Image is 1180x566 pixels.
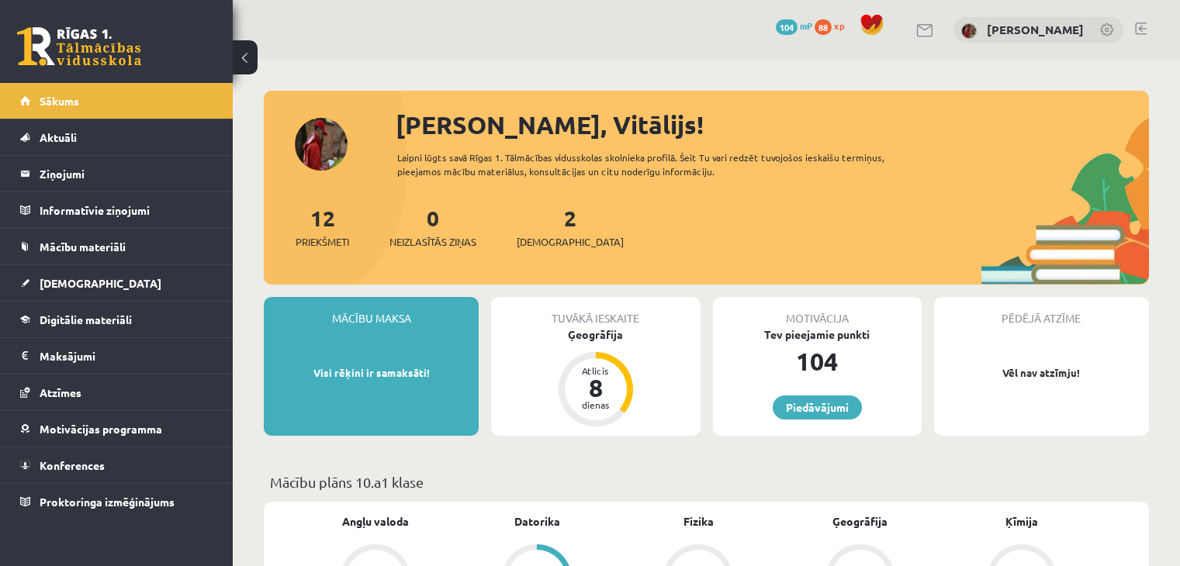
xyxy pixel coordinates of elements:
a: Mācību materiāli [20,229,213,264]
a: Maksājumi [20,338,213,374]
span: Atzīmes [40,385,81,399]
a: Datorika [514,513,560,530]
span: Konferences [40,458,105,472]
div: 8 [573,375,619,400]
span: Mācību materiāli [40,240,126,254]
a: Digitālie materiāli [20,302,213,337]
span: 88 [815,19,832,35]
span: xp [834,19,844,32]
a: Aktuāli [20,119,213,155]
p: Mācību plāns 10.a1 klase [270,471,1143,492]
span: mP [800,19,812,32]
p: Vēl nav atzīmju! [942,365,1141,381]
span: Sākums [40,94,79,108]
div: Motivācija [713,297,922,326]
a: Ziņojumi [20,156,213,192]
img: Vitālijs Kapustins [961,23,977,39]
div: Tuvākā ieskaite [491,297,700,326]
legend: Ziņojumi [40,156,213,192]
a: 104 mP [776,19,812,32]
span: Motivācijas programma [40,422,162,436]
a: Sākums [20,83,213,119]
div: [PERSON_NAME], Vitālijs! [396,106,1149,143]
div: Mācību maksa [264,297,479,326]
legend: Informatīvie ziņojumi [40,192,213,228]
a: Fizika [683,513,714,530]
a: 12Priekšmeti [296,204,349,250]
span: 104 [776,19,798,35]
span: Digitālie materiāli [40,312,132,326]
div: Tev pieejamie punkti [713,326,922,343]
span: Proktoringa izmēģinājums [40,495,175,509]
a: Atzīmes [20,374,213,410]
div: 104 [713,343,922,380]
a: Piedāvājumi [773,395,862,419]
a: Angļu valoda [342,513,409,530]
a: 88 xp [815,19,852,32]
legend: Maksājumi [40,338,213,374]
a: 2[DEMOGRAPHIC_DATA] [517,204,624,250]
a: Proktoringa izmēģinājums [20,484,213,519]
div: Atlicis [573,366,619,375]
a: Ķīmija [1005,513,1038,530]
span: Aktuāli [40,130,77,144]
a: Motivācijas programma [20,411,213,447]
a: Ģeogrāfija Atlicis 8 dienas [491,326,700,429]
p: Visi rēķini ir samaksāti! [272,365,471,381]
a: Informatīvie ziņojumi [20,192,213,228]
div: Pēdējā atzīme [934,297,1149,326]
a: 0Neizlasītās ziņas [389,204,476,250]
a: [DEMOGRAPHIC_DATA] [20,265,213,301]
span: Priekšmeti [296,234,349,250]
a: Rīgas 1. Tālmācības vidusskola [17,27,141,66]
span: [DEMOGRAPHIC_DATA] [40,276,161,290]
div: Ģeogrāfija [491,326,700,343]
a: [PERSON_NAME] [987,22,1084,37]
a: Ģeogrāfija [832,513,888,530]
span: Neizlasītās ziņas [389,234,476,250]
span: [DEMOGRAPHIC_DATA] [517,234,624,250]
div: Laipni lūgts savā Rīgas 1. Tālmācības vidusskolas skolnieka profilā. Šeit Tu vari redzēt tuvojošo... [397,150,929,178]
a: Konferences [20,447,213,483]
div: dienas [573,400,619,409]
